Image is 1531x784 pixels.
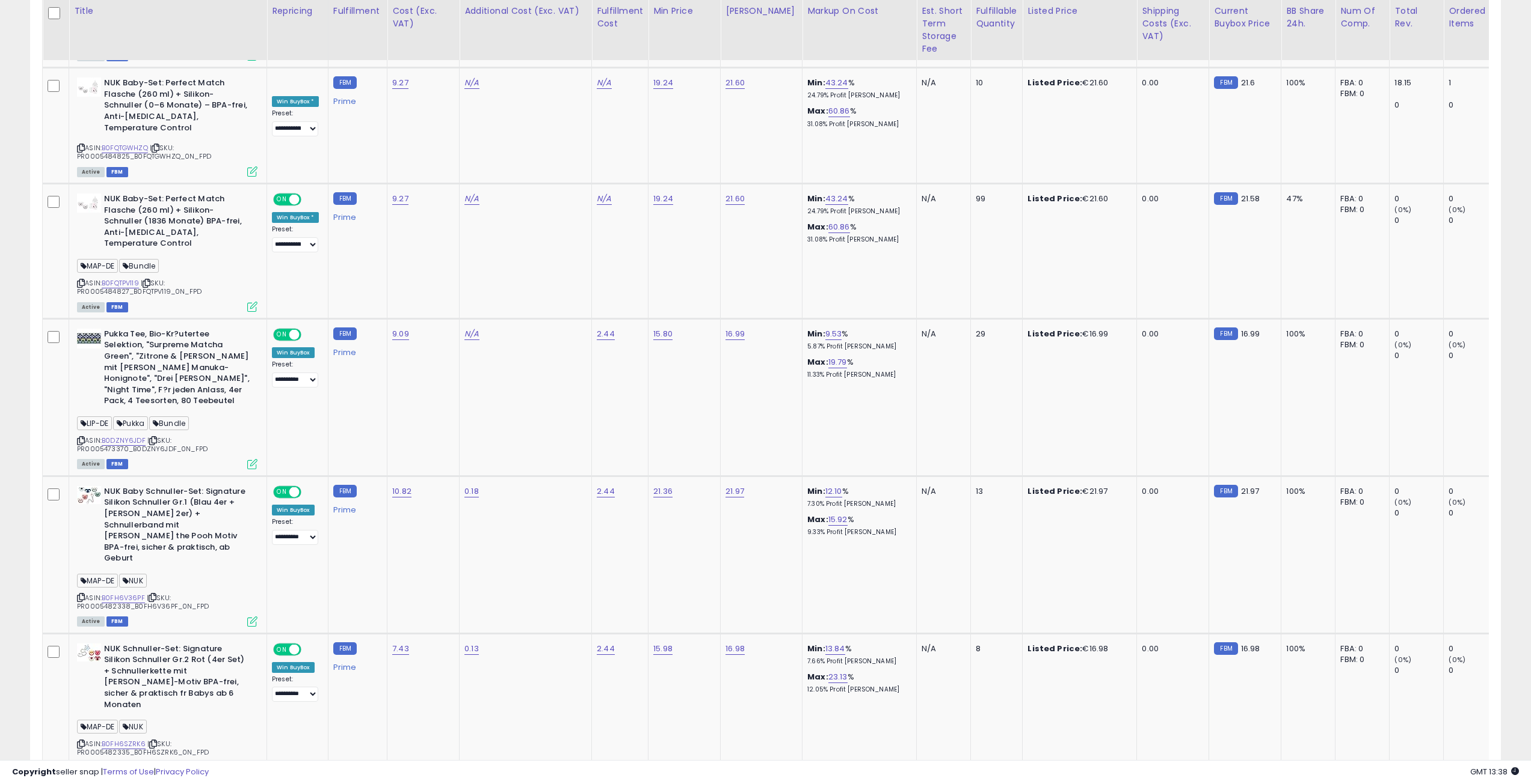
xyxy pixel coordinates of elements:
a: 12.10 [825,485,842,497]
div: Prime [333,500,378,515]
div: €21.97 [1027,486,1127,497]
div: N/A [922,643,961,654]
div: 0 [1449,665,1497,676]
a: 19.24 [653,77,673,89]
div: Preset: [272,109,319,136]
div: Est. Short Term Storage Fee [922,5,966,55]
div: 100% [1286,486,1326,497]
div: % [807,77,907,100]
div: 0.00 [1142,77,1200,88]
div: 0 [1449,193,1497,204]
div: 100% [1286,329,1326,339]
span: 2025-10-6 13:38 GMT [1470,766,1519,777]
b: Listed Price: [1027,643,1082,654]
div: 0 [1394,329,1443,339]
a: 43.24 [825,193,848,205]
span: FBM [106,459,128,469]
span: LIP-DE [77,416,112,430]
div: Preset: [272,360,319,387]
a: 2.44 [597,328,615,340]
a: N/A [597,77,611,89]
div: Current Buybox Price [1214,5,1276,30]
div: % [807,514,907,536]
a: 2.44 [597,485,615,497]
a: Terms of Use [103,766,154,777]
div: N/A [922,329,961,339]
div: €16.99 [1027,329,1127,339]
div: 10 [976,77,1013,88]
strong: Copyright [12,766,56,777]
div: 0.00 [1142,329,1200,339]
div: Fulfillable Quantity [976,5,1017,30]
div: Additional Cost (Exc. VAT) [464,5,587,17]
div: Fulfillment [333,5,382,17]
span: | SKU: PR0005484827_B0FQTPV119_0N_FPD [77,278,202,296]
div: % [807,329,907,351]
a: 9.09 [392,328,409,340]
b: NUK Schnuller-Set: Signature Silikon Schnuller Gr.2 Rot (4er Set) + Schnullerkette mit [PERSON_NA... [104,643,250,713]
a: N/A [464,328,479,340]
div: €16.98 [1027,643,1127,654]
div: seller snap | | [12,767,209,778]
div: FBA: 0 [1340,329,1380,339]
small: FBM [333,192,357,205]
div: Num of Comp. [1340,5,1384,30]
div: Win BuyBox [272,347,315,358]
b: Max: [807,356,828,368]
span: ON [274,195,289,205]
a: N/A [464,77,479,89]
div: % [807,193,907,216]
p: 24.79% Profit [PERSON_NAME] [807,91,907,100]
small: (0%) [1394,655,1411,664]
div: Preset: [272,518,319,545]
a: 21.60 [725,77,745,89]
div: FBM: 0 [1340,88,1380,99]
div: [PERSON_NAME] [725,5,797,17]
b: NUK Baby Schnuller-Set: Signature Silikon Schnuller Gr.1 (Blau 4er + [PERSON_NAME] 2er) + Schnull... [104,486,250,567]
small: FBM [1214,485,1237,497]
img: 411kZXufcWL._SL40_.jpg [77,486,101,504]
span: 16.98 [1241,643,1260,654]
span: NUK [119,720,147,734]
span: 21.6 [1241,77,1255,88]
b: Min: [807,77,825,88]
small: FBM [333,327,357,340]
div: 8 [976,643,1013,654]
div: 0.00 [1142,486,1200,497]
span: ON [274,487,289,497]
a: 15.80 [653,328,673,340]
div: FBM: 0 [1340,339,1380,350]
div: % [807,222,907,244]
span: All listings currently available for purchase on Amazon [77,167,105,177]
div: 0 [1449,486,1497,497]
div: Ordered Items [1449,5,1492,30]
div: €21.60 [1027,193,1127,204]
div: 1 [1449,77,1497,88]
div: Cost (Exc. VAT) [392,5,454,30]
small: (0%) [1449,340,1465,350]
div: FBM: 0 [1340,204,1380,215]
p: 5.87% Profit [PERSON_NAME] [807,342,907,351]
b: Max: [807,514,828,525]
div: 0 [1394,350,1443,361]
div: 0 [1449,329,1497,339]
div: % [807,672,907,694]
div: Prime [333,208,378,222]
a: 15.98 [653,643,673,655]
div: 99 [976,193,1013,204]
p: 31.08% Profit [PERSON_NAME] [807,120,907,129]
a: 9.27 [392,77,408,89]
div: 0 [1394,508,1443,518]
span: Bundle [119,259,159,273]
div: Win BuyBox [272,662,315,673]
span: | SKU: PR0005482335_B0FH6SZRK6_0N_FPD [77,739,209,757]
a: 21.97 [725,485,744,497]
div: 0 [1394,215,1443,226]
a: 0.18 [464,485,479,497]
p: 7.66% Profit [PERSON_NAME] [807,657,907,666]
b: Listed Price: [1027,485,1082,497]
div: Title [74,5,262,17]
small: (0%) [1394,497,1411,507]
a: 15.92 [828,514,848,526]
div: €21.60 [1027,77,1127,88]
